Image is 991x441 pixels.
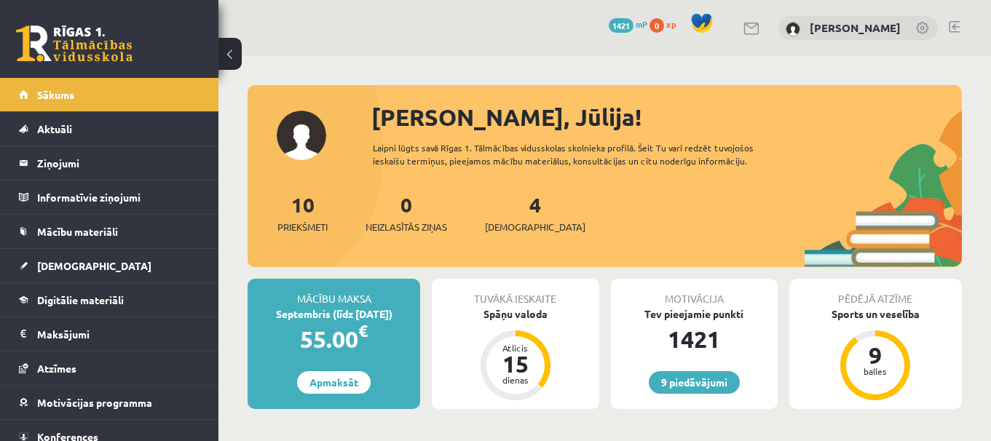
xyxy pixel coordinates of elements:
div: [PERSON_NAME], Jūlija! [371,100,962,135]
span: mP [636,18,647,30]
span: xp [666,18,676,30]
a: Informatīvie ziņojumi [19,180,200,214]
a: Maksājumi [19,317,200,351]
div: balles [853,367,897,376]
a: 9 piedāvājumi [649,371,740,394]
span: Digitālie materiāli [37,293,124,306]
div: Septembris (līdz [DATE]) [248,306,420,322]
a: 10Priekšmeti [277,191,328,234]
a: 0Neizlasītās ziņas [366,191,447,234]
a: Aktuāli [19,112,200,146]
span: Aktuāli [37,122,72,135]
span: € [358,320,368,341]
a: Atzīmes [19,351,200,385]
span: Neizlasītās ziņas [366,220,447,234]
div: Motivācija [611,279,778,306]
legend: Ziņojumi [37,146,200,180]
a: Ziņojumi [19,146,200,180]
div: Mācību maksa [248,279,420,306]
span: Priekšmeti [277,220,328,234]
div: 55.00 [248,322,420,357]
a: 1421 mP [609,18,647,30]
div: 15 [494,352,537,376]
a: Sākums [19,78,200,111]
a: Motivācijas programma [19,386,200,419]
div: Tuvākā ieskaite [432,279,599,306]
div: Laipni lūgts savā Rīgas 1. Tālmācības vidusskolas skolnieka profilā. Šeit Tu vari redzēt tuvojošo... [373,141,802,167]
legend: Informatīvie ziņojumi [37,180,200,214]
legend: Maksājumi [37,317,200,351]
div: Spāņu valoda [432,306,599,322]
a: Rīgas 1. Tālmācības vidusskola [16,25,133,62]
span: Mācību materiāli [37,225,118,238]
span: 0 [650,18,664,33]
a: Mācību materiāli [19,215,200,248]
span: [DEMOGRAPHIC_DATA] [485,220,585,234]
span: [DEMOGRAPHIC_DATA] [37,259,151,272]
div: Pēdējā atzīme [789,279,962,306]
span: Sākums [37,88,74,101]
div: 9 [853,343,897,367]
span: Motivācijas programma [37,396,152,409]
a: Digitālie materiāli [19,283,200,317]
a: Apmaksāt [297,371,371,394]
div: 1421 [611,322,778,357]
a: [DEMOGRAPHIC_DATA] [19,249,200,282]
span: Atzīmes [37,362,76,375]
div: Sports un veselība [789,306,962,322]
a: [PERSON_NAME] [810,20,901,35]
a: 4[DEMOGRAPHIC_DATA] [485,191,585,234]
span: 1421 [609,18,633,33]
img: Jūlija Cabuļeva [786,22,800,36]
div: Tev pieejamie punkti [611,306,778,322]
div: dienas [494,376,537,384]
div: Atlicis [494,343,537,352]
a: Sports un veselība 9 balles [789,306,962,402]
a: Spāņu valoda Atlicis 15 dienas [432,306,599,402]
a: 0 xp [650,18,683,30]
